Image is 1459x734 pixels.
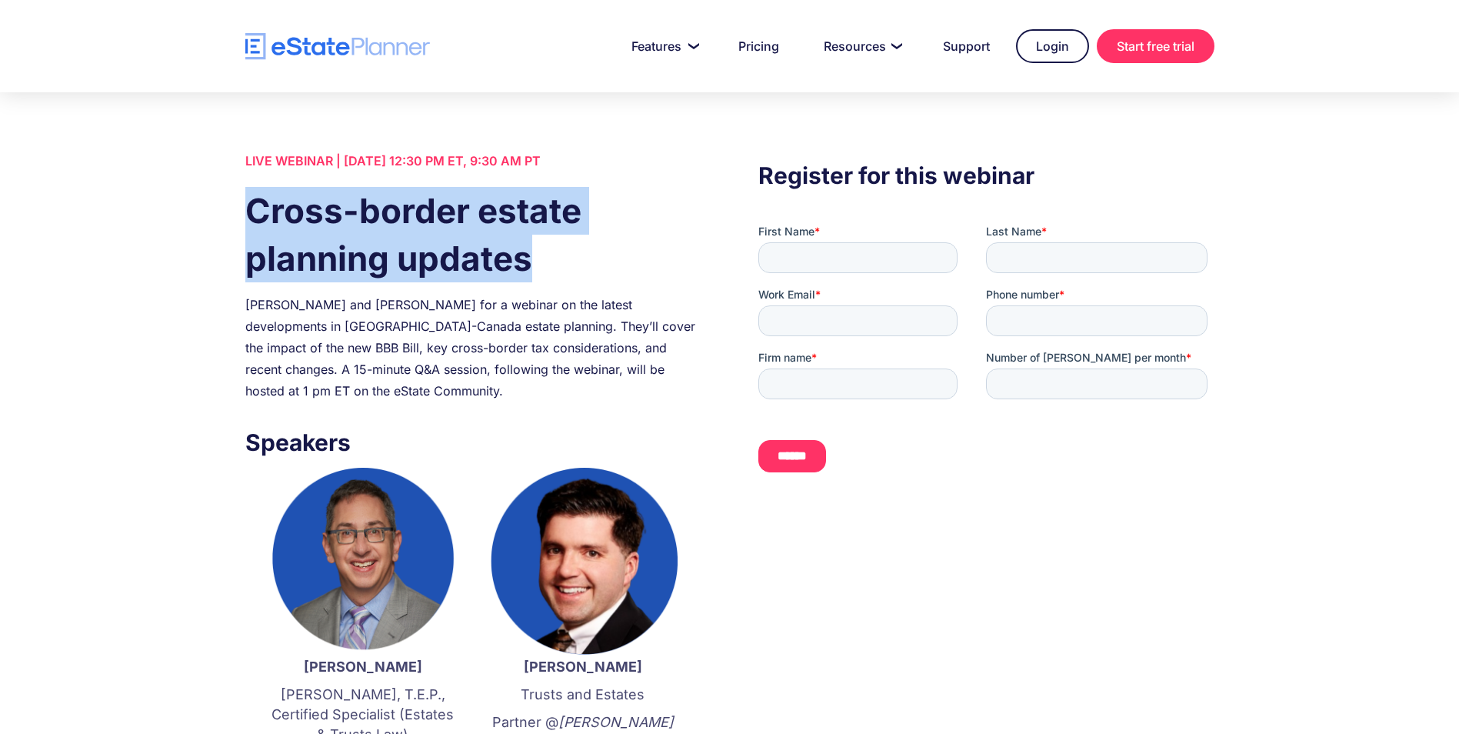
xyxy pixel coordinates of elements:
[245,33,430,60] a: home
[245,294,701,402] div: [PERSON_NAME] and [PERSON_NAME] for a webinar on the latest developments in [GEOGRAPHIC_DATA]-Can...
[488,685,678,705] p: Trusts and Estates
[245,425,701,460] h3: Speakers
[524,659,642,675] strong: [PERSON_NAME]
[758,158,1214,193] h3: Register for this webinar
[1016,29,1089,63] a: Login
[304,659,422,675] strong: [PERSON_NAME]
[758,224,1214,485] iframe: Form 0
[613,31,712,62] a: Features
[1097,29,1214,63] a: Start free trial
[245,150,701,172] div: LIVE WEBINAR | [DATE] 12:30 PM ET, 9:30 AM PT
[924,31,1008,62] a: Support
[805,31,917,62] a: Resources
[245,187,701,282] h1: Cross-border estate planning updates
[720,31,798,62] a: Pricing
